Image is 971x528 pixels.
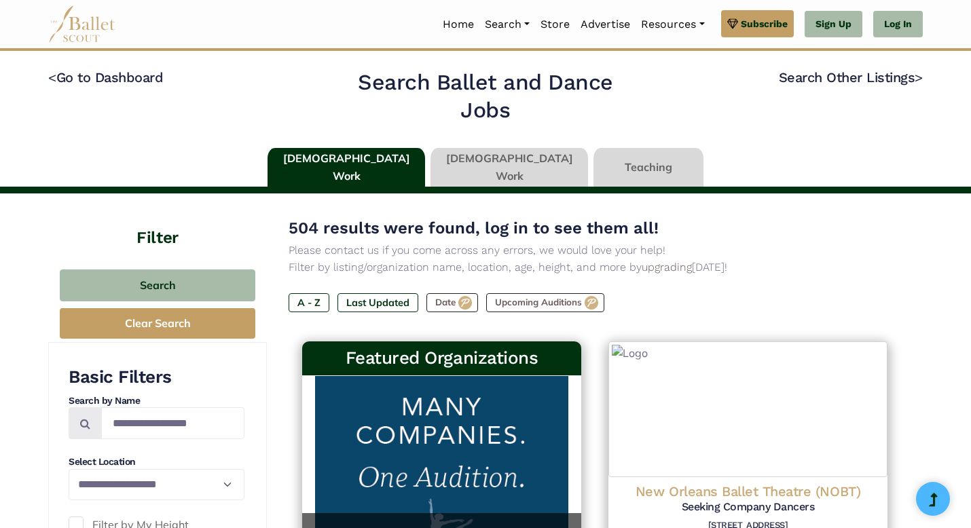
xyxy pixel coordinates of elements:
[486,293,604,312] label: Upcoming Auditions
[591,148,706,187] li: Teaching
[313,347,570,370] h3: Featured Organizations
[60,308,255,339] button: Clear Search
[437,10,479,39] a: Home
[619,500,877,514] h5: Seeking Company Dancers
[575,10,636,39] a: Advertise
[69,455,244,469] h4: Select Location
[608,341,887,477] img: Logo
[426,293,478,312] label: Date
[69,366,244,389] h3: Basic Filters
[289,219,659,238] span: 504 results were found, log in to see them all!
[48,69,56,86] code: <
[779,69,923,86] a: Search Other Listings>
[535,10,575,39] a: Store
[642,261,692,274] a: upgrading
[428,148,591,187] li: [DEMOGRAPHIC_DATA] Work
[48,193,267,249] h4: Filter
[636,10,710,39] a: Resources
[721,10,794,37] a: Subscribe
[619,483,877,500] h4: New Orleans Ballet Theatre (NOBT)
[101,407,244,439] input: Search by names...
[289,293,329,312] label: A - Z
[333,69,639,125] h2: Search Ballet and Dance Jobs
[60,269,255,301] button: Search
[289,259,901,276] p: Filter by listing/organization name, location, age, height, and more by [DATE]!
[289,242,901,259] p: Please contact us if you come across any errors, we would love your help!
[479,10,535,39] a: Search
[873,11,923,38] a: Log In
[337,293,418,312] label: Last Updated
[727,16,738,31] img: gem.svg
[741,16,788,31] span: Subscribe
[805,11,862,38] a: Sign Up
[265,148,428,187] li: [DEMOGRAPHIC_DATA] Work
[69,394,244,408] h4: Search by Name
[915,69,923,86] code: >
[48,69,163,86] a: <Go to Dashboard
